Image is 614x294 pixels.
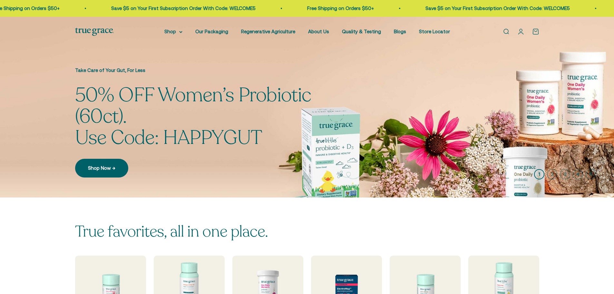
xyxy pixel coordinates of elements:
p: Save $5 on Your First Subscription Order With Code: WELCOME5 [400,5,545,12]
button: 1 [534,169,544,179]
button: 2 [547,169,557,179]
button: 4 [573,169,583,179]
a: Shop Now → [75,159,128,177]
summary: Shop [164,28,182,35]
a: Regenerative Agriculture [241,29,295,34]
a: Free Shipping on Orders $50+ [282,5,349,11]
a: About Us [308,29,329,34]
a: Store Locator [419,29,450,34]
a: Blogs [394,29,406,34]
split-lines: True favorites, all in one place. [75,221,268,242]
button: 3 [560,169,570,179]
button: 5 [586,169,596,179]
p: Save $5 on Your First Subscription Order With Code: WELCOME5 [86,5,230,12]
split-lines: 50% OFF Women’s Probiotic (60ct). Use Code: HAPPYGUT [75,103,359,151]
a: Quality & Testing [342,29,381,34]
p: Take Care of Your Gut, For Less [75,66,359,74]
a: Our Packaging [195,29,228,34]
